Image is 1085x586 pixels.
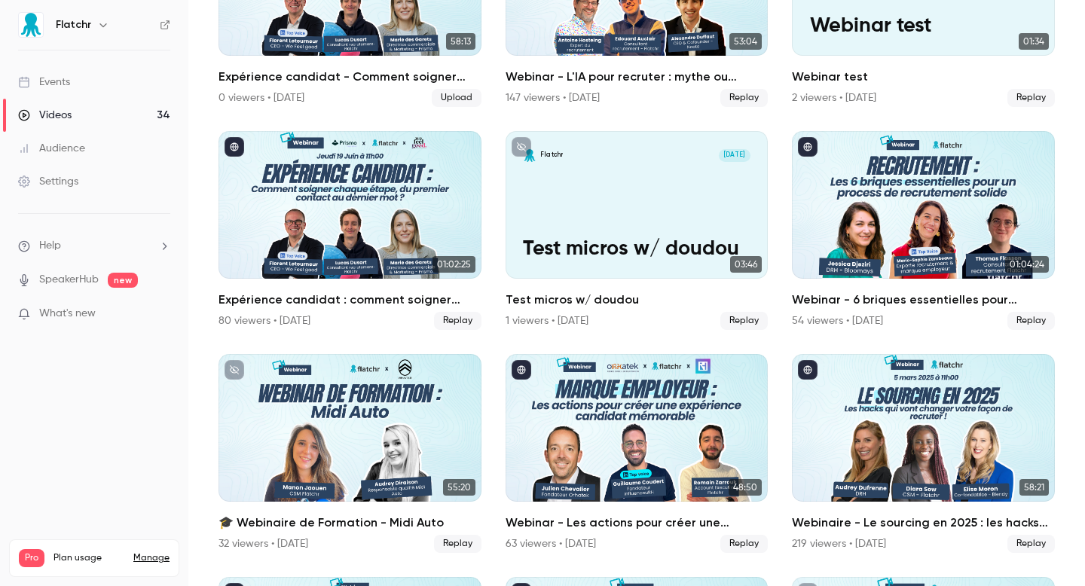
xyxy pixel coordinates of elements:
[18,141,85,156] div: Audience
[219,313,310,328] div: 80 viewers • [DATE]
[1005,256,1049,273] span: 01:04:24
[792,313,883,328] div: 54 viewers • [DATE]
[730,256,762,273] span: 03:46
[506,313,588,328] div: 1 viewers • [DATE]
[792,90,876,105] div: 2 viewers • [DATE]
[219,90,304,105] div: 0 viewers • [DATE]
[432,256,475,273] span: 01:02:25
[443,479,475,496] span: 55:20
[506,90,600,105] div: 147 viewers • [DATE]
[1007,89,1055,107] span: Replay
[506,354,769,553] a: 48:50Webinar - Les actions pour créer une expérience candidat qui renforce votre marque employeur...
[506,354,769,553] li: Webinar - Les actions pour créer une expérience candidat qui renforce votre marque employeur
[219,131,481,330] a: 01:02:25Expérience candidat : comment soigner chaque étape, du premier contact au dernier mot ?80...
[792,291,1055,309] h2: Webinar - 6 briques essentielles pour construire un processus de recrutement solide
[219,68,481,86] h2: Expérience candidat - Comment soigner chaque étape, du premier contact au dernier mot ?
[792,131,1055,330] li: Webinar - 6 briques essentielles pour construire un processus de recrutement solide
[792,354,1055,553] li: Webinaire - Le sourcing en 2025 : les hacks qui vont changer votre façon de recruter
[39,238,61,254] span: Help
[225,360,244,380] button: unpublished
[512,137,531,157] button: unpublished
[219,514,481,532] h2: 🎓 Webinaire de Formation - Midi Auto
[792,536,886,551] div: 219 viewers • [DATE]
[219,536,308,551] div: 32 viewers • [DATE]
[39,272,99,288] a: SpeakerHub
[18,238,170,254] li: help-dropdown-opener
[506,131,769,330] li: Test micros w/ doudou
[506,514,769,532] h2: Webinar - Les actions pour créer une expérience candidat qui renforce votre marque employeur
[720,312,768,330] span: Replay
[39,306,96,322] span: What's new
[506,68,769,86] h2: Webinar - L'IA pour recruter : mythe ou réalité ?
[18,108,72,123] div: Videos
[56,17,91,32] h6: Flatchr
[719,149,750,162] span: [DATE]
[729,479,762,496] span: 48:50
[18,174,78,189] div: Settings
[792,514,1055,532] h2: Webinaire - Le sourcing en 2025 : les hacks qui vont changer votre façon de recruter
[432,89,481,107] span: Upload
[219,291,481,309] h2: Expérience candidat : comment soigner chaque étape, du premier contact au dernier mot ?
[792,354,1055,553] a: 58:21Webinaire - Le sourcing en 2025 : les hacks qui vont changer votre façon de recruter219 view...
[18,75,70,90] div: Events
[1007,535,1055,553] span: Replay
[720,535,768,553] span: Replay
[720,89,768,107] span: Replay
[434,535,481,553] span: Replay
[53,552,124,564] span: Plan usage
[540,151,563,160] p: Flatchr
[133,552,170,564] a: Manage
[1019,33,1049,50] span: 01:34
[19,549,44,567] span: Pro
[219,354,481,553] a: 55:20🎓 Webinaire de Formation - Midi Auto32 viewers • [DATE]Replay
[792,68,1055,86] h2: Webinar test
[506,131,769,330] a: Test micros w/ doudouFlatchr[DATE]Test micros w/ doudou03:46Test micros w/ doudou1 viewers • [DAT...
[219,354,481,553] li: 🎓 Webinaire de Formation - Midi Auto
[446,33,475,50] span: 58:13
[506,291,769,309] h2: Test micros w/ doudou
[523,237,750,261] p: Test micros w/ doudou
[729,33,762,50] span: 53:04
[434,312,481,330] span: Replay
[19,13,43,37] img: Flatchr
[219,131,481,330] li: Expérience candidat : comment soigner chaque étape, du premier contact au dernier mot ?
[225,137,244,157] button: published
[108,273,138,288] span: new
[1007,312,1055,330] span: Replay
[1019,479,1049,496] span: 58:21
[792,131,1055,330] a: 01:04:24Webinar - 6 briques essentielles pour construire un processus de recrutement solide54 vie...
[798,137,818,157] button: published
[798,360,818,380] button: published
[506,536,596,551] div: 63 viewers • [DATE]
[810,14,1038,38] p: Webinar test
[512,360,531,380] button: published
